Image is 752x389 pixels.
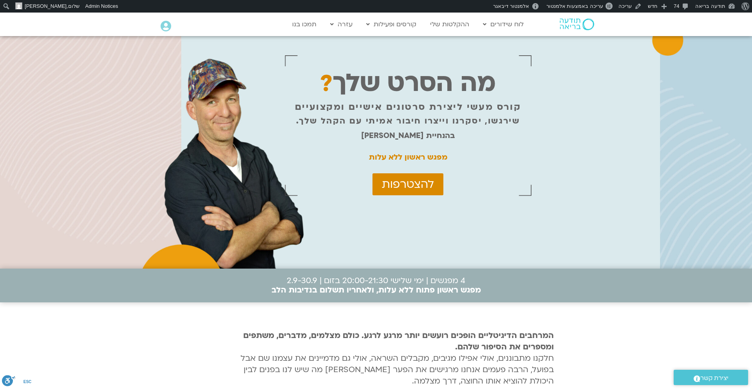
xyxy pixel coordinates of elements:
[295,102,521,112] p: קורס מעשי ליצירת סרטונים אישיים ומקצועיים
[546,3,603,9] span: עריכה באמצעות אלמנטור
[326,17,356,32] a: עזרה
[25,3,67,9] span: [PERSON_NAME]
[243,330,554,352] strong: המרחבים הדיגיטליים הופכים רועשים יותר מרגע לרגע. כולם מצלמים, מדברים, משתפים ומספרים את הסיפור שלהם.
[320,68,333,99] span: ?
[560,18,594,30] img: תודעה בריאה
[426,17,473,32] a: ההקלטות שלי
[271,276,481,295] p: 4 מפגשים | ימי שלישי 20:00-21:30 בזום | 2.9-30.9
[320,78,496,89] p: מה הסרט שלך
[361,131,455,141] strong: בהנחיית [PERSON_NAME]
[271,285,481,295] b: מפגש ראשון פתוח ללא עלות, ולאחריו תשלום בנדיבות הלב
[700,373,728,384] span: יצירת קשר
[288,17,320,32] a: תמכו בנו
[674,370,748,385] a: יצירת קשר
[362,17,420,32] a: קורסים ופעילות
[296,116,520,126] p: שירגשו, יסקרנו וייצרו חיבור אמיתי עם הקהל שלך.
[369,152,447,162] strong: מפגש ראשון ללא עלות
[382,178,434,191] span: להצטרפות
[372,173,443,195] a: להצטרפות
[479,17,528,32] a: לוח שידורים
